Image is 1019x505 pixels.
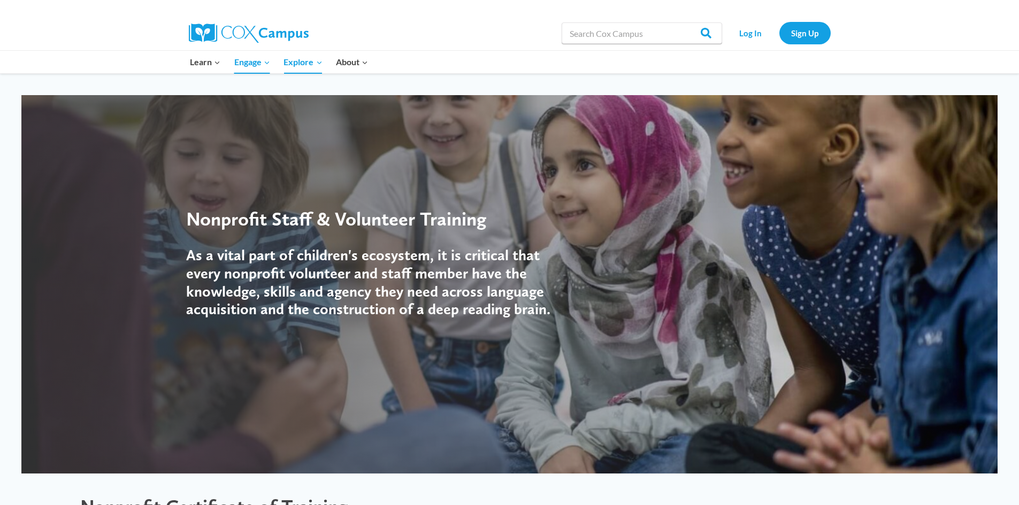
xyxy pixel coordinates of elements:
[183,51,375,73] nav: Primary Navigation
[190,55,220,69] span: Learn
[186,207,566,230] div: Nonprofit Staff & Volunteer Training
[186,246,566,318] h4: As a vital part of children's ecosystem, it is critical that every nonprofit volunteer and staff ...
[336,55,368,69] span: About
[779,22,831,44] a: Sign Up
[284,55,322,69] span: Explore
[234,55,270,69] span: Engage
[562,22,722,44] input: Search Cox Campus
[727,22,774,44] a: Log In
[189,24,309,43] img: Cox Campus
[727,22,831,44] nav: Secondary Navigation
